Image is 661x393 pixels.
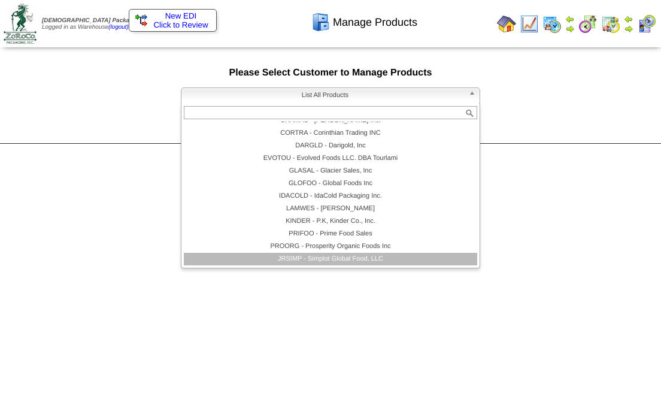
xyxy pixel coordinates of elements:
[184,152,477,165] li: EVOTOU - Evolved Foods LLC. DBA Tourlami
[186,88,464,102] span: List All Products
[229,68,432,78] span: Please Select Customer to Manage Products
[184,127,477,140] li: CORTRA - Corinthian Trading INC
[184,202,477,215] li: LAMWES - [PERSON_NAME]
[520,14,539,34] img: line_graph.gif
[542,14,562,34] img: calendarprod.gif
[637,14,656,34] img: calendarcustomer.gif
[311,13,330,32] img: cabinet.gif
[578,14,598,34] img: calendarblend.gif
[184,240,477,253] li: PROORG - Prosperity Organic Foods Inc
[184,140,477,152] li: DARGLD - Darigold, Inc
[565,14,575,24] img: arrowleft.gif
[135,20,210,29] span: Click to Review
[42,17,142,31] span: Logged in as Warehouse
[624,24,633,34] img: arrowright.gif
[601,14,620,34] img: calendarinout.gif
[184,177,477,190] li: GLOFOO - Global Foods Inc
[165,11,197,20] span: New EDI
[135,14,147,26] img: ediSmall.gif
[565,24,575,34] img: arrowright.gif
[108,24,129,31] a: (logout)
[184,165,477,177] li: GLASAL - Glacier Sales, Inc
[184,253,477,265] li: JRSIMP - Simplot Global Food, LLC
[184,190,477,202] li: IDACOLD - IdaCold Packaging Inc.
[184,215,477,228] li: KINDER - P.K, Kinder Co., Inc.
[42,17,142,24] span: [DEMOGRAPHIC_DATA] Packaging
[135,11,210,29] a: New EDI Click to Review
[184,228,477,240] li: PRIFOO - Prime Food Sales
[4,4,37,44] img: zoroco-logo-small.webp
[624,14,633,24] img: arrowleft.gif
[333,16,417,29] span: Manage Products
